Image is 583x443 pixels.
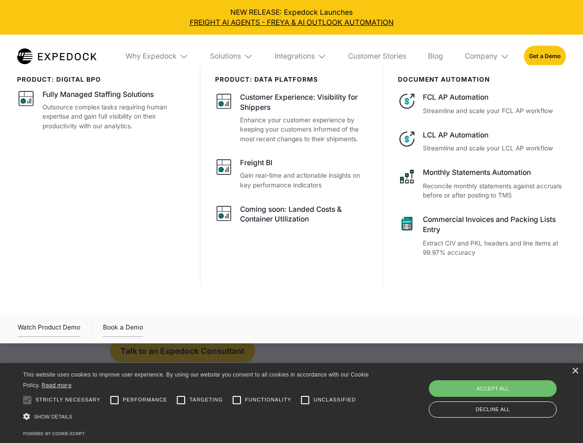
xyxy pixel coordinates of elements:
div: Monthly Statements Automation [423,168,565,178]
div: NEW RELEASE: Expedock Launches [7,7,576,28]
iframe: Chat Widget [429,343,583,443]
a: FCL AP AutomationStreamline and scale your FCL AP workflow [398,92,566,115]
div: PRODUCT: data platforms [215,76,369,83]
div: Solutions [203,35,260,78]
div: Customer Experience: Visibility for Shippers [240,92,368,113]
div: Commercial Invoices and Packing Lists Entry [423,215,565,235]
p: Extract CIV and PKL headers and line items at 99.97% accuracy [423,239,565,257]
p: Gain real-time and actionable insights on key performance indicators [240,171,368,190]
span: Show details [34,414,72,419]
div: Company [465,52,498,61]
span: Functionality [245,396,291,404]
p: Streamline and scale your FCL AP workflow [423,106,565,116]
span: This website uses cookies to improve user experience. By using our website you consent to all coo... [23,371,369,389]
a: Powered by cookie-script [23,431,85,436]
a: Customer Stories [341,35,413,78]
p: Outsource complex tasks requiring human expertise and gain full visibility on their productivity ... [42,102,186,131]
div: Company [457,35,517,78]
a: Get a Demo [524,46,566,66]
div: document automation [398,76,566,83]
a: Commercial Invoices and Packing Lists EntryExtract CIV and PKL headers and line items at 99.97% a... [398,215,566,257]
span: Performance [123,396,168,404]
div: product: digital bpo [17,76,186,83]
a: Customer Experience: Visibility for ShippersEnhance your customer experience by keeping your cust... [215,92,369,144]
a: FREIGHT AI AGENTS - FREYA & AI OUTLOOK AUTOMATION [7,18,576,28]
p: Streamline and scale your LCL AP workflow [423,144,565,153]
a: LCL AP AutomationStreamline and scale your LCL AP workflow [398,130,566,153]
div: Why Expedock [118,35,196,78]
div: Fully Managed Staffing Solutions [42,90,154,100]
span: Strictly necessary [36,396,101,404]
a: open lightbox [18,322,80,337]
div: Watch Product Demo [18,322,80,337]
div: Solutions [210,52,241,61]
div: Freight BI [240,158,272,168]
span: Unclassified [313,396,356,404]
div: Integrations [275,52,315,61]
a: Fully Managed Staffing SolutionsOutsource complex tasks requiring human expertise and gain full v... [17,90,186,131]
a: Freight BIGain real-time and actionable insights on key performance indicators [215,158,369,190]
a: Monthly Statements AutomationReconcile monthly statements against accruals before or after postin... [398,168,566,200]
div: FCL AP Automation [423,92,565,102]
div: Why Expedock [126,52,177,61]
span: Targeting [189,396,222,404]
div: Coming soon: Landed Costs & Container Utilization [240,204,368,225]
div: Integrations [267,35,334,78]
a: Coming soon: Landed Costs & Container Utilization [215,204,369,227]
p: Reconcile monthly statements against accruals before or after posting to TMS [423,181,565,200]
a: Book a Demo [103,322,143,337]
a: Blog [421,35,450,78]
div: LCL AP Automation [423,130,565,140]
p: Enhance your customer experience by keeping your customers informed of the most recent changes to... [240,115,368,144]
a: Read more [42,382,72,389]
div: Show details [23,411,372,423]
